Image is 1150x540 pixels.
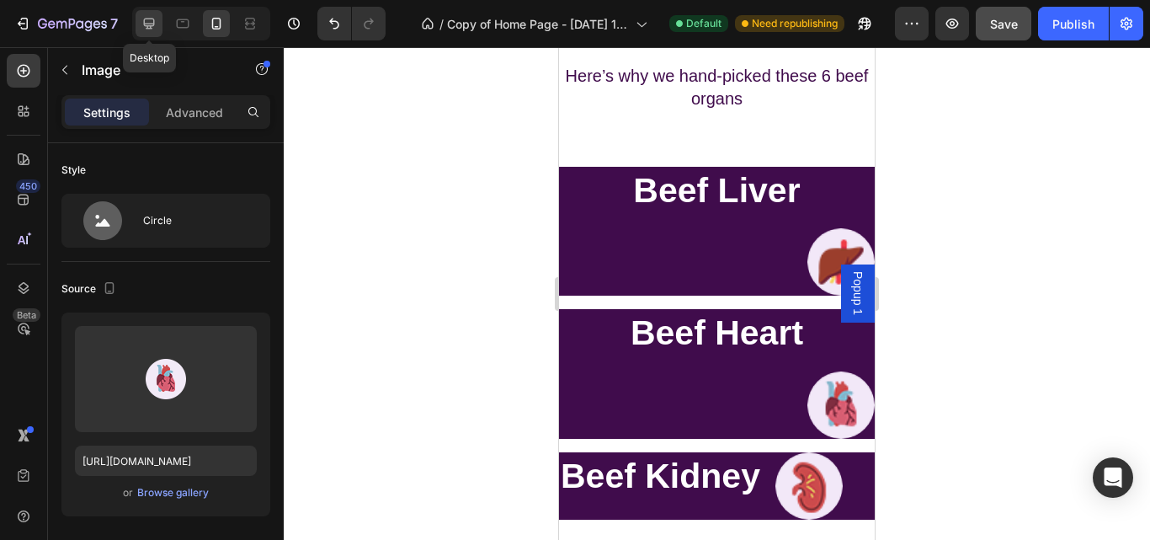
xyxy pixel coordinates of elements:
[136,484,210,501] button: Browse gallery
[559,47,875,540] iframe: Design area
[146,359,186,399] img: preview-image
[75,446,257,476] input: https://example.com/image.jpg
[976,7,1031,40] button: Save
[143,201,246,240] div: Circle
[61,163,86,178] div: Style
[1093,457,1133,498] div: Open Intercom Messenger
[82,60,225,80] p: Image
[7,7,125,40] button: 7
[110,13,118,34] p: 7
[990,17,1018,31] span: Save
[13,308,40,322] div: Beta
[83,104,130,121] p: Settings
[123,483,133,503] span: or
[752,16,838,31] span: Need republishing
[61,278,120,301] div: Source
[137,485,209,500] div: Browse gallery
[1052,15,1094,33] div: Publish
[166,104,223,121] p: Advanced
[447,15,629,33] span: Copy of Home Page - [DATE] 13:25:12
[1038,7,1109,40] button: Publish
[439,15,444,33] span: /
[16,179,40,193] div: 450
[686,16,721,31] span: Default
[317,7,386,40] div: Undo/Redo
